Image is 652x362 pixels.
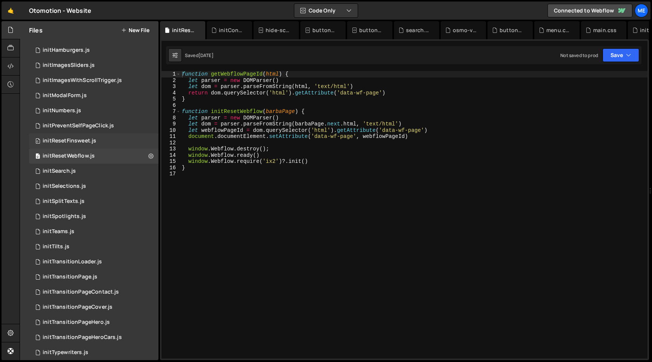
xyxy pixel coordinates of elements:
[29,254,158,269] div: 12084/42781.js
[312,26,337,34] div: button-underlineLink.css
[294,4,358,17] button: Code Only
[161,171,181,177] div: 17
[546,26,570,34] div: menu.css
[29,239,158,254] div: 12084/32265.js
[161,108,181,115] div: 7
[43,62,95,69] div: initImagesSliders.js
[35,154,40,160] span: 0
[29,330,158,345] div: 12084/43120.js
[29,194,158,209] div: 12084/42593.js
[29,26,43,34] h2: Files
[43,334,122,341] div: initTransitionPageHeroCars.js
[29,149,158,164] div: 12084/42860.js
[29,73,158,88] div: 12084/42589.js
[2,2,20,20] a: 🤙
[161,96,181,102] div: 5
[29,43,158,58] div: 12084/42260.js
[43,304,112,311] div: initTransitionPageCover.js
[161,152,181,159] div: 14
[161,133,181,140] div: 11
[29,224,158,239] div: 12084/30388.js
[29,269,158,285] div: 12084/42878.js
[43,319,110,326] div: initTransitionPageHero.js
[560,52,598,59] div: Not saved to prod
[29,103,158,118] div: 12084/35911.js
[219,26,243,34] div: initContactForm.js
[29,315,158,330] div: 12084/42876.js
[161,146,181,152] div: 13
[172,26,196,34] div: initResetWebflow.js
[161,165,181,171] div: 16
[198,52,214,59] div: [DATE]
[29,88,158,103] div: 12084/36130.js
[161,158,181,165] div: 15
[161,102,181,109] div: 6
[161,77,181,84] div: 2
[161,121,181,127] div: 9
[185,52,214,59] div: Saved
[43,77,122,84] div: initImagesWithScrollTrigger.js
[121,27,149,33] button: New File
[359,26,383,34] div: button-staggering.css
[29,300,158,315] div: 12084/42875.js
[43,183,86,190] div: initSelections.js
[43,122,114,129] div: initPreventSelfPageClick.js
[43,47,90,54] div: initHamburgers.js
[29,345,158,360] div: 12084/34354.js
[500,26,524,34] div: buttons.css
[406,26,430,34] div: search.css
[29,179,158,194] div: 12084/43078.js
[43,138,96,144] div: initResetFinsweet.js
[593,26,617,34] div: main.css
[635,4,648,17] a: Me
[161,115,181,121] div: 8
[29,58,158,73] div: 12084/31611.js
[29,133,158,149] div: 12084/43019.js
[161,84,181,90] div: 3
[43,228,74,235] div: initTeams.js
[43,92,87,99] div: initModalForm.js
[43,258,102,265] div: initTransitionLoader.js
[35,139,40,145] span: 0
[43,349,88,356] div: initTypewriters.js
[266,26,290,34] div: hide-scroll.css
[29,6,91,15] div: Otomotion - Website
[161,140,181,146] div: 12
[43,213,86,220] div: initSpotlights.js
[29,209,158,224] div: 12084/34347.js
[453,26,477,34] div: osmo-vault.css
[547,4,632,17] a: Connected to Webflow
[161,90,181,96] div: 4
[43,289,119,295] div: initTransitionPageContact.js
[29,118,158,133] div: 12084/42861.js
[161,127,181,134] div: 10
[43,153,95,159] div: initResetWebflow.js
[43,274,97,280] div: initTransitionPage.js
[161,71,181,77] div: 1
[603,48,639,62] button: Save
[43,198,85,205] div: initSplitTexts.js
[43,168,76,175] div: initSearch.js
[43,107,81,114] div: initNumbers.js
[43,243,69,250] div: initTilts.js
[29,285,158,300] div: 12084/42877.js
[29,164,158,179] div: 12084/36524.js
